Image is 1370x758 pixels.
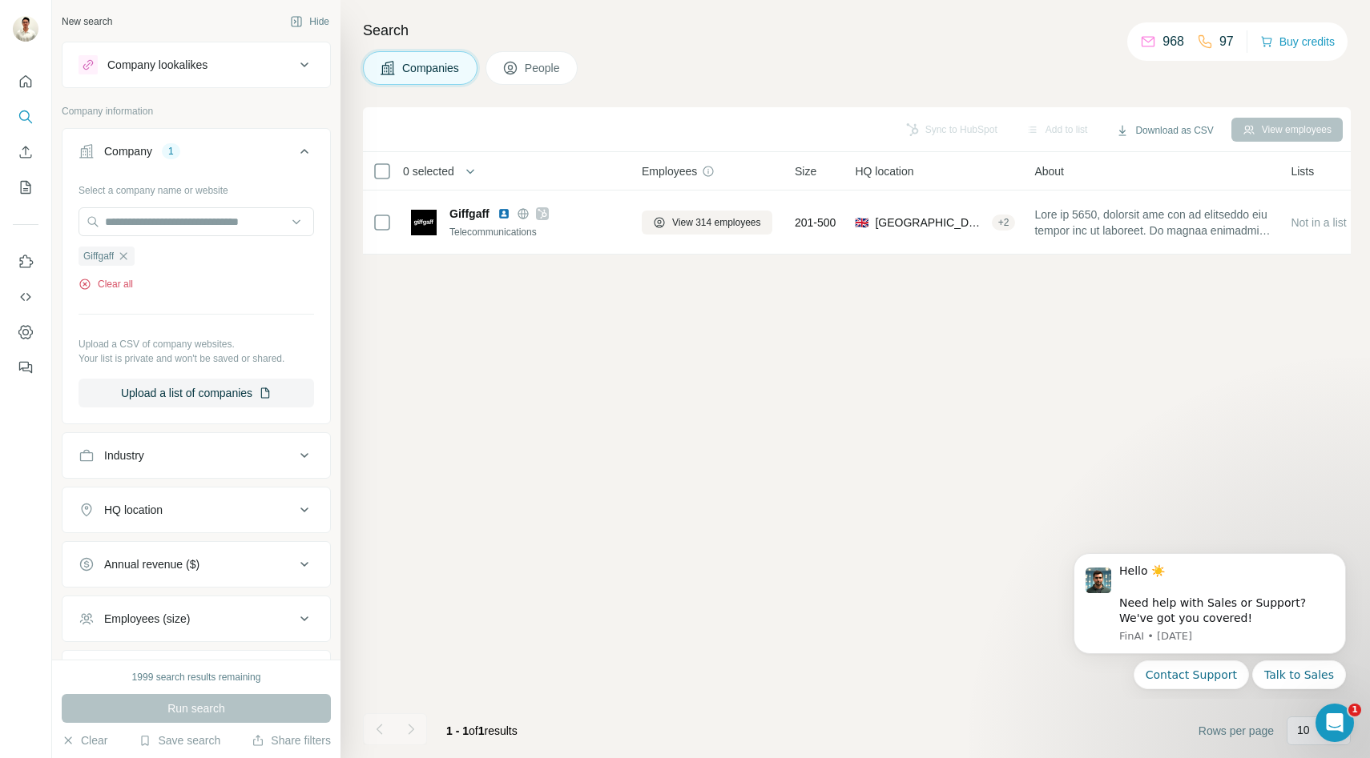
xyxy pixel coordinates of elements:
button: Use Surfe API [13,283,38,311]
span: 1 [478,724,485,737]
span: 1 [1348,704,1361,716]
button: Quick start [13,67,38,96]
iframe: Intercom live chat [1316,704,1354,742]
img: Logo of Giffgaff [411,210,437,235]
button: Download as CSV [1105,118,1224,142]
span: 201-500 [795,215,836,231]
h4: Search [363,19,1351,42]
p: Company information [62,104,331,118]
button: Clear all [79,277,133,291]
button: Dashboard [13,318,38,347]
div: HQ location [104,502,163,518]
span: Lists [1291,163,1314,179]
button: Annual revenue ($) [62,545,330,584]
button: Employees (size) [62,600,330,638]
span: Size [795,163,816,179]
span: Employees [642,163,697,179]
button: Save search [139,732,220,748]
span: View 314 employees [672,215,761,230]
button: Use Surfe on LinkedIn [13,247,38,276]
button: Company lookalikes [62,46,330,84]
div: Telecommunications [449,225,623,239]
img: LinkedIn logo [498,207,510,220]
div: Employees (size) [104,611,190,627]
span: 1 - 1 [446,724,469,737]
span: results [446,724,518,737]
button: Search [13,102,38,131]
div: 1999 search results remaining [132,670,261,684]
button: HQ location [62,491,330,529]
span: HQ location [855,163,913,179]
div: New search [62,14,112,29]
span: People [525,60,562,76]
button: Feedback [13,353,38,382]
img: Avatar [13,16,38,42]
button: Upload a list of companies [79,379,314,407]
span: Giffgaff [83,249,114,263]
button: Share filters [252,732,331,748]
div: + 2 [992,215,1016,230]
div: Select a company name or website [79,177,314,198]
p: 10 [1297,722,1310,738]
p: 97 [1219,32,1234,51]
button: Clear [62,732,107,748]
button: My lists [13,173,38,202]
div: Annual revenue ($) [104,556,199,572]
div: Company lookalikes [107,57,208,73]
iframe: Intercom notifications message [1050,539,1370,699]
button: View 314 employees [642,211,772,235]
div: 1 [162,144,180,158]
button: Enrich CSV [13,138,38,166]
p: 968 [1162,32,1184,51]
span: 🇬🇧 [855,215,868,231]
span: 0 selected [403,163,454,179]
div: Industry [104,447,144,463]
span: of [469,724,478,737]
span: Not in a list [1291,216,1346,229]
span: Rows per page [1199,723,1274,739]
span: [GEOGRAPHIC_DATA], [GEOGRAPHIC_DATA] [875,215,985,231]
button: Technologies [62,654,330,692]
div: Company [104,143,152,159]
button: Hide [279,10,340,34]
button: Industry [62,436,330,475]
p: Your list is private and won't be saved or shared. [79,351,314,366]
p: Upload a CSV of company websites. [79,337,314,351]
button: Company1 [62,132,330,177]
span: Companies [402,60,461,76]
button: Buy credits [1260,30,1335,53]
span: Lore ip 5650, dolorsit ame con ad elitseddo eiu tempor inc ut laboreet. Do magnaa enimadmi veni q... [1034,207,1271,239]
span: About [1034,163,1064,179]
span: Giffgaff [449,206,490,222]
